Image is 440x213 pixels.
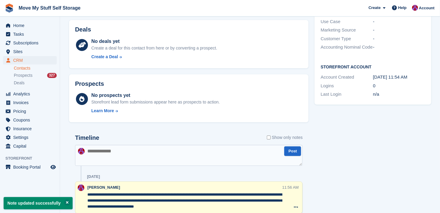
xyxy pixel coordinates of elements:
div: Create a deal for this contact from here or by converting a prospect. [91,45,217,51]
a: menu [3,163,57,171]
span: [PERSON_NAME] [87,185,120,190]
span: Invoices [13,98,49,107]
span: Capital [13,142,49,150]
a: Move My Stuff Self Storage [16,3,83,13]
a: menu [3,47,57,56]
span: Subscriptions [13,39,49,47]
div: n/a [373,91,425,98]
a: Preview store [50,163,57,171]
span: Help [398,5,407,11]
div: Logins [321,82,373,89]
span: Deals [14,80,25,86]
a: Contacts [14,65,57,71]
a: Prospects 327 [14,72,57,79]
span: Storefront [5,155,60,161]
a: menu [3,56,57,64]
a: menu [3,98,57,107]
div: Account Created [321,74,373,81]
div: Accounting Nominal Code [321,44,373,51]
span: Pricing [13,107,49,115]
a: menu [3,133,57,142]
div: Marketing Source [321,27,373,34]
div: Use Case [321,18,373,25]
span: Coupons [13,116,49,124]
input: Show only notes [267,134,271,141]
div: No deals yet [91,38,217,45]
div: Learn More [91,108,114,114]
h2: Prospects [75,80,104,87]
img: stora-icon-8386f47178a22dfd0bd8f6a31ec36ba5ce8667c1dd55bd0f319d3a0aa187defe.svg [5,4,14,13]
a: menu [3,116,57,124]
span: Analytics [13,90,49,98]
a: menu [3,124,57,133]
img: Carrie Machin [78,148,85,154]
button: Post [284,146,301,156]
span: Tasks [13,30,49,38]
span: Create [369,5,381,11]
span: Settings [13,133,49,142]
p: Note updated successfully [4,197,73,209]
span: CRM [13,56,49,64]
span: Insurance [13,124,49,133]
div: 0 [373,82,425,89]
div: Last Login [321,91,373,98]
div: [DATE] [87,174,100,179]
label: Show only notes [267,134,303,141]
a: menu [3,21,57,30]
img: Carrie Machin [412,5,418,11]
div: [DATE] 11:54 AM [373,74,425,81]
a: menu [3,142,57,150]
div: 327 [47,73,57,78]
div: Storefront lead form submissions appear here as prospects to action. [91,99,220,105]
h2: Timeline [75,134,99,141]
div: - [373,18,425,25]
div: No prospects yet [91,92,220,99]
div: 11:56 AM [282,184,299,190]
div: Customer Type [321,35,373,42]
div: - [373,27,425,34]
a: menu [3,90,57,98]
span: Account [419,5,435,11]
a: Learn More [91,108,220,114]
a: menu [3,30,57,38]
a: Deals [14,80,57,86]
div: - [373,44,425,51]
a: menu [3,39,57,47]
span: Sites [13,47,49,56]
h2: Deals [75,26,91,33]
a: Create a Deal [91,54,217,60]
span: Booking Portal [13,163,49,171]
div: Create a Deal [91,54,118,60]
a: menu [3,107,57,115]
div: - [373,35,425,42]
span: Home [13,21,49,30]
img: Carrie Machin [78,184,84,191]
h2: Storefront Account [321,64,425,70]
span: Prospects [14,73,32,78]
